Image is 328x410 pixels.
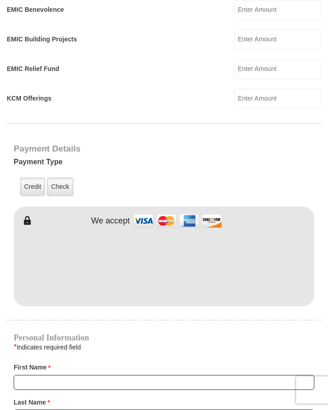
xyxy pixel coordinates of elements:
[7,94,51,103] label: KCM Offerings
[20,177,45,196] label: Credit
[14,396,46,409] strong: Last Name
[234,30,321,50] input: Enter Amount
[132,211,223,231] img: credit cards accepted
[234,89,321,109] input: Enter Amount
[7,35,77,44] label: EMIC Building Projects
[7,64,59,74] label: EMIC Relief Fund
[14,334,314,341] h4: Personal Information
[234,59,321,79] input: Enter Amount
[7,5,64,15] label: EMIC Benevolence
[91,216,130,226] h4: We accept
[14,341,314,353] div: Indicates required field
[47,177,73,196] label: Check
[14,361,46,374] strong: First Name
[14,157,314,171] h5: Payment Type
[14,144,314,154] h3: Payment Details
